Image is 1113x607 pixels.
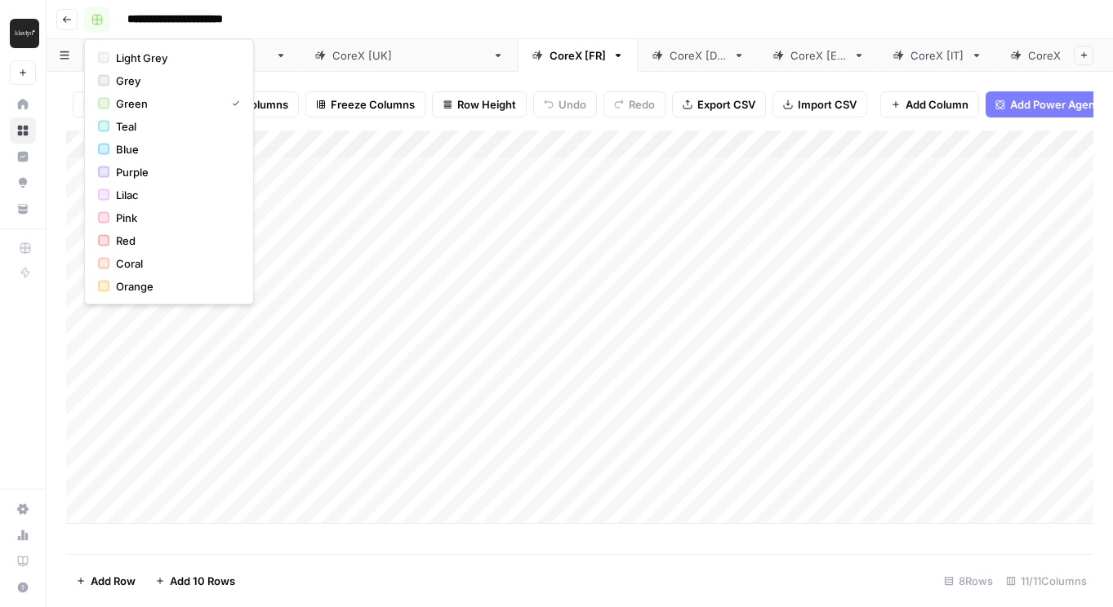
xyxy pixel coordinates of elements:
[550,47,606,64] div: CoreX [FR]
[1028,47,1087,64] div: CoreX [AU]
[603,91,666,117] button: Redo
[10,496,36,522] a: Settings
[116,141,234,157] span: Blue
[91,573,136,589] span: Add Row
[1010,96,1099,113] span: Add Power Agent
[10,13,36,54] button: Workspace: Klaviyo
[790,47,847,64] div: CoreX [ES]
[533,91,597,117] button: Undo
[986,91,1109,117] button: Add Power Agent
[116,210,234,226] span: Pink
[116,73,234,89] span: Grey
[10,170,36,196] a: Opportunities
[73,91,135,117] button: Filter
[672,91,766,117] button: Export CSV
[906,96,968,113] span: Add Column
[66,568,145,594] button: Add Row
[116,118,234,135] span: Teal
[230,96,288,113] span: 11 Columns
[10,117,36,144] a: Browse
[116,50,234,66] span: Light Grey
[116,233,234,249] span: Red
[145,568,245,594] button: Add 10 Rows
[910,47,964,64] div: CoreX [IT]
[10,144,36,170] a: Insights
[83,96,109,113] span: Filter
[10,196,36,222] a: Your Data
[116,95,219,112] span: Green
[670,47,727,64] div: CoreX [DE]
[798,96,857,113] span: Import CSV
[116,278,234,295] span: Orange
[772,91,867,117] button: Import CSV
[697,96,755,113] span: Export CSV
[559,96,586,113] span: Undo
[629,96,655,113] span: Redo
[305,91,425,117] button: Freeze Columns
[10,574,36,600] button: Help + Support
[116,255,234,272] span: Coral
[10,548,36,574] a: Learning Hub
[301,39,518,72] a: CoreX [[GEOGRAPHIC_DATA]]
[10,522,36,548] a: Usage
[332,47,486,64] div: CoreX [[GEOGRAPHIC_DATA]]
[331,96,415,113] span: Freeze Columns
[432,91,527,117] button: Row Height
[879,39,996,72] a: CoreX [IT]
[457,96,516,113] span: Row Height
[759,39,879,72] a: CoreX [ES]
[518,39,638,72] a: CoreX [FR]
[83,39,301,72] a: CoreX [[GEOGRAPHIC_DATA]]
[10,19,39,48] img: Klaviyo Logo
[116,187,234,203] span: Lilac
[10,91,36,117] a: Home
[937,568,999,594] div: 8 Rows
[638,39,759,72] a: CoreX [DE]
[116,164,234,180] span: Purple
[170,573,235,589] span: Add 10 Rows
[999,568,1093,594] div: 11/11 Columns
[880,91,979,117] button: Add Column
